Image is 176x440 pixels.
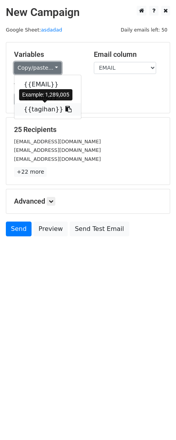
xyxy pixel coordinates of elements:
a: Preview [33,222,68,236]
span: Daily emails left: 50 [118,26,170,34]
a: +22 more [14,167,47,177]
small: [EMAIL_ADDRESS][DOMAIN_NAME] [14,156,101,162]
a: {{EMAIL}} [14,78,81,91]
h5: 25 Recipients [14,125,162,134]
h5: Email column [94,50,162,59]
a: {{tagihan}} [14,103,81,116]
a: asdadad [41,27,62,33]
small: [EMAIL_ADDRESS][DOMAIN_NAME] [14,139,101,144]
a: Daily emails left: 50 [118,27,170,33]
a: Send [6,222,32,236]
h5: Advanced [14,197,162,206]
div: Example: 1,289,005 [19,89,72,100]
a: Copy/paste... [14,62,62,74]
a: {{nama}} [14,91,81,103]
iframe: Chat Widget [137,403,176,440]
h2: New Campaign [6,6,170,19]
h5: Variables [14,50,82,59]
small: [EMAIL_ADDRESS][DOMAIN_NAME] [14,147,101,153]
a: Send Test Email [70,222,129,236]
small: Google Sheet: [6,27,62,33]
